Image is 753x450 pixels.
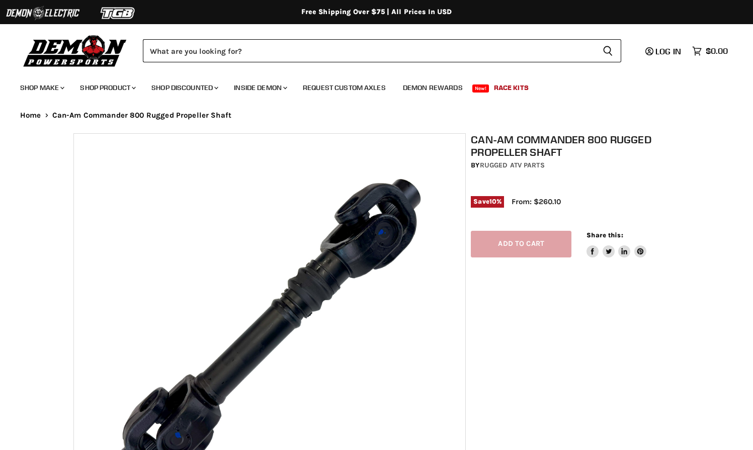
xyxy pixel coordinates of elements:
aside: Share this: [587,231,646,257]
form: Product [143,39,621,62]
a: Log in [641,47,687,56]
a: Inside Demon [226,77,293,98]
a: Shop Make [13,77,70,98]
a: Shop Discounted [144,77,224,98]
img: Demon Powersports [20,33,130,68]
a: Request Custom Axles [295,77,393,98]
a: Demon Rewards [395,77,470,98]
a: Race Kits [486,77,536,98]
span: Log in [655,46,681,56]
span: New! [472,84,489,93]
span: 10 [489,198,496,205]
span: $0.00 [706,46,728,56]
span: From: $260.10 [512,197,561,206]
span: Can-Am Commander 800 Rugged Propeller Shaft [52,111,231,120]
a: Shop Product [72,77,142,98]
a: Rugged ATV Parts [480,161,545,169]
span: Save % [471,196,504,207]
button: Search [595,39,621,62]
input: Search [143,39,595,62]
span: Share this: [587,231,623,239]
a: $0.00 [687,44,733,58]
h1: Can-Am Commander 800 Rugged Propeller Shaft [471,133,685,158]
img: TGB Logo 2 [80,4,156,23]
ul: Main menu [13,73,725,98]
a: Home [20,111,41,120]
img: Demon Electric Logo 2 [5,4,80,23]
div: by [471,160,685,171]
